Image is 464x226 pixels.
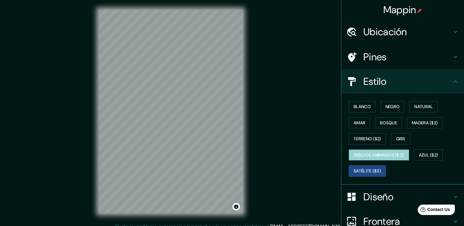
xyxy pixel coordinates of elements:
[383,3,416,16] font: Mappin
[381,101,405,112] button: Negro
[385,103,400,111] font: Negro
[341,185,464,209] div: Diseño
[354,135,381,143] font: Terreno ($2)
[363,75,452,88] h4: Estilo
[341,69,464,94] div: Estilo
[341,20,464,44] div: Ubicación
[354,167,381,175] font: Satélite ($3)
[354,119,365,127] font: Amar
[354,103,371,111] font: Blanco
[354,151,404,159] font: Dibujos animados ($ 2)
[396,135,405,143] font: Gris
[375,117,402,129] button: Bosque
[414,103,433,111] font: Natural
[417,8,422,13] img: pin-icon.png
[349,165,386,177] button: Satélite ($3)
[391,133,411,145] button: Gris
[414,149,443,161] button: Azul ($2)
[99,10,243,213] canvas: Mapa
[232,203,240,210] button: Alternar atribución
[363,191,452,203] h4: Diseño
[349,133,386,145] button: Terreno ($2)
[380,119,397,127] font: Bosque
[363,26,452,38] h4: Ubicación
[407,117,443,129] button: Madera ($2)
[349,117,370,129] button: Amar
[363,51,452,63] h4: Pines
[341,45,464,69] div: Pines
[419,151,438,159] font: Azul ($2)
[349,101,376,112] button: Blanco
[409,202,457,219] iframe: Help widget launcher
[412,119,438,127] font: Madera ($2)
[349,149,409,161] button: Dibujos animados ($ 2)
[409,101,438,112] button: Natural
